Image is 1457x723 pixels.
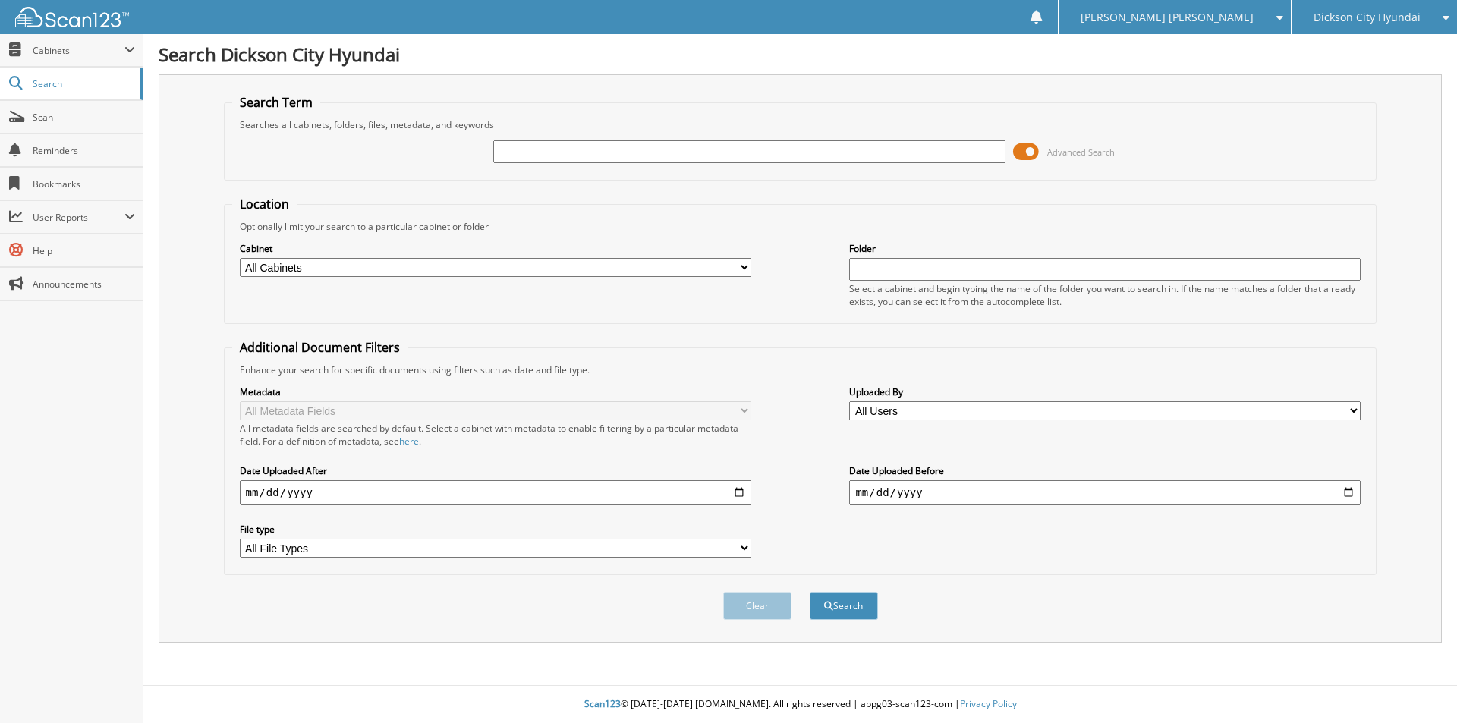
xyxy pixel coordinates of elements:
[849,242,1361,255] label: Folder
[810,592,878,620] button: Search
[33,111,135,124] span: Scan
[240,242,751,255] label: Cabinet
[849,480,1361,505] input: end
[1047,146,1115,158] span: Advanced Search
[232,339,408,356] legend: Additional Document Filters
[723,592,791,620] button: Clear
[15,7,129,27] img: scan123-logo-white.svg
[240,464,751,477] label: Date Uploaded After
[33,211,124,224] span: User Reports
[33,244,135,257] span: Help
[849,385,1361,398] label: Uploaded By
[159,42,1442,67] h1: Search Dickson City Hyundai
[143,686,1457,723] div: © [DATE]-[DATE] [DOMAIN_NAME]. All rights reserved | appg03-scan123-com |
[584,697,621,710] span: Scan123
[33,144,135,157] span: Reminders
[1381,650,1457,723] iframe: Chat Widget
[399,435,419,448] a: here
[232,196,297,212] legend: Location
[240,480,751,505] input: start
[1314,13,1421,22] span: Dickson City Hyundai
[960,697,1017,710] a: Privacy Policy
[240,385,751,398] label: Metadata
[33,77,133,90] span: Search
[849,282,1361,308] div: Select a cabinet and begin typing the name of the folder you want to search in. If the name match...
[232,220,1369,233] div: Optionally limit your search to a particular cabinet or folder
[232,363,1369,376] div: Enhance your search for specific documents using filters such as date and file type.
[849,464,1361,477] label: Date Uploaded Before
[240,523,751,536] label: File type
[33,178,135,190] span: Bookmarks
[33,44,124,57] span: Cabinets
[240,422,751,448] div: All metadata fields are searched by default. Select a cabinet with metadata to enable filtering b...
[232,94,320,111] legend: Search Term
[232,118,1369,131] div: Searches all cabinets, folders, files, metadata, and keywords
[33,278,135,291] span: Announcements
[1081,13,1254,22] span: [PERSON_NAME] [PERSON_NAME]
